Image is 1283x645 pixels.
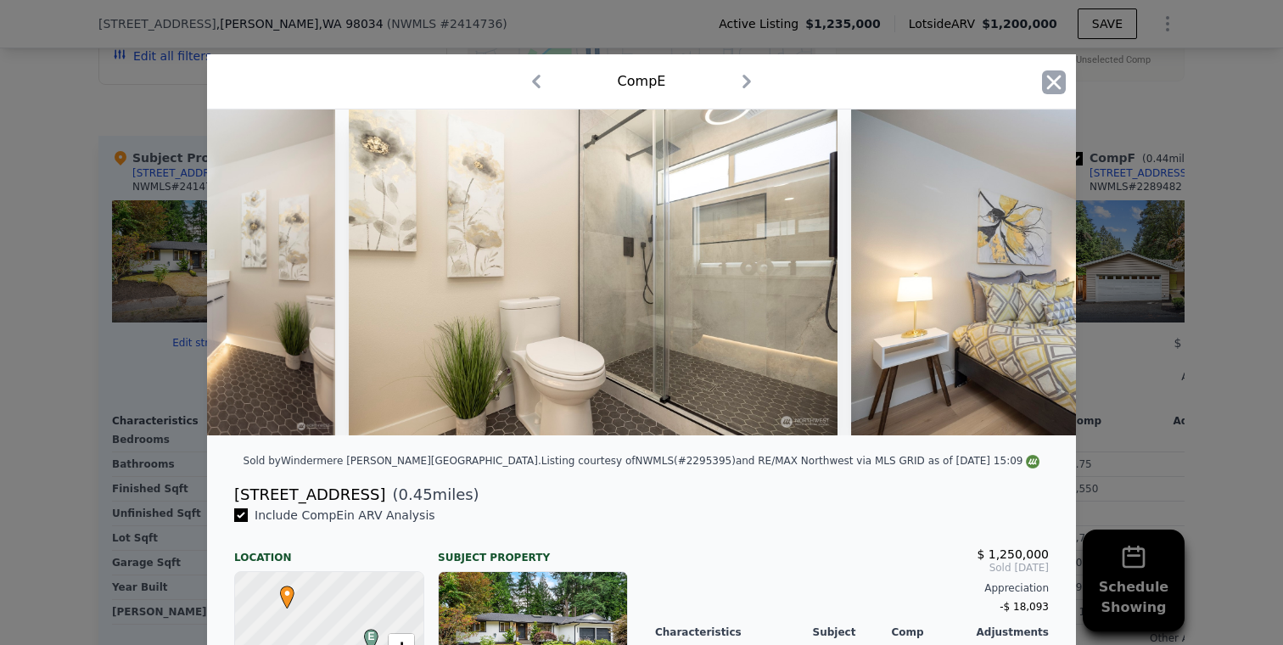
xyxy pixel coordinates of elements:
[360,629,370,639] div: E
[618,71,666,92] div: Comp E
[248,508,442,522] span: Include Comp E in ARV Analysis
[349,109,838,435] img: Property Img
[276,580,299,606] span: •
[276,586,286,596] div: •
[438,537,628,564] div: Subject Property
[385,483,479,507] span: ( miles)
[234,483,385,507] div: [STREET_ADDRESS]
[655,561,1049,575] span: Sold [DATE]
[244,455,541,467] div: Sold by Windermere [PERSON_NAME][GEOGRAPHIC_DATA] .
[399,485,433,503] span: 0.45
[360,629,383,644] span: E
[655,581,1049,595] div: Appreciation
[655,625,813,639] div: Characteristics
[1000,601,1049,613] span: -$ 18,093
[813,625,892,639] div: Subject
[234,537,424,564] div: Location
[118,109,335,435] img: Property Img
[891,625,970,639] div: Comp
[541,455,1040,467] div: Listing courtesy of NWMLS (#2295395) and RE/MAX Northwest via MLS GRID as of [DATE] 15:09
[970,625,1049,639] div: Adjustments
[1026,455,1039,468] img: NWMLS Logo
[977,547,1049,561] span: $ 1,250,000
